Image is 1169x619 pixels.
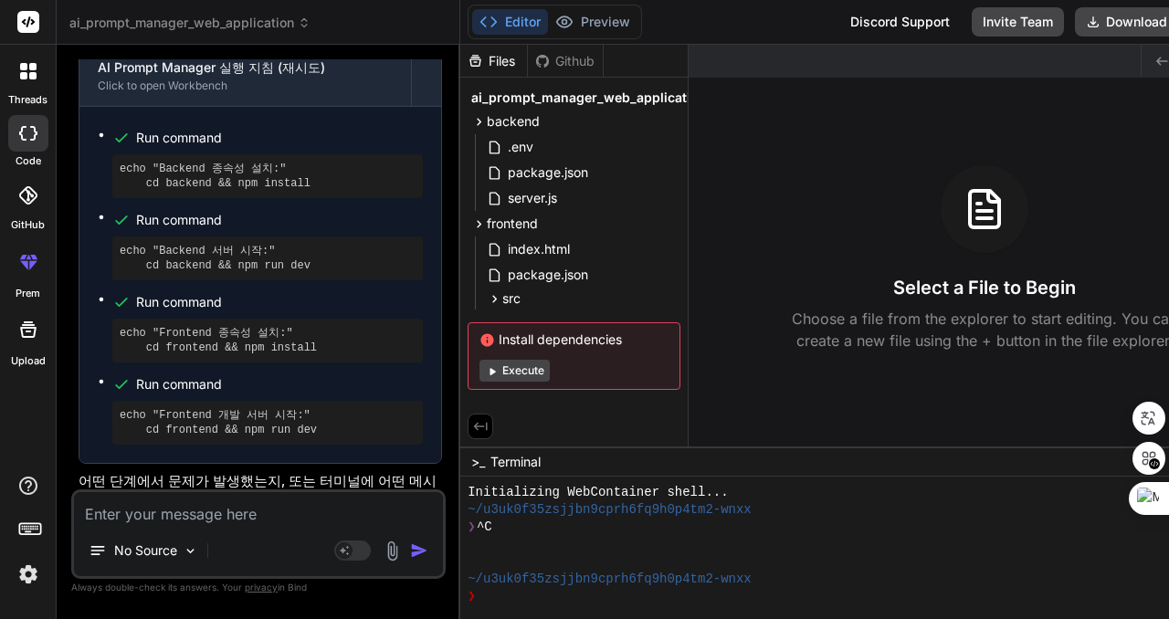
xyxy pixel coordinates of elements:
div: Discord Support [839,7,961,37]
h3: Select a File to Begin [893,275,1076,300]
span: package.json [506,264,590,286]
label: GitHub [11,217,45,233]
button: Execute [479,360,550,382]
span: ai_prompt_manager_web_application [69,14,311,32]
label: Upload [11,353,46,369]
span: Terminal [490,453,541,471]
span: server.js [506,187,559,209]
pre: echo "Frontend 종속성 설치:" cd frontend && npm install [120,326,416,355]
span: Run command [136,211,423,229]
img: settings [13,559,44,590]
span: Run command [136,375,423,393]
img: icon [410,541,428,560]
span: frontend [487,215,538,233]
span: .env [506,136,535,158]
div: Click to open Workbench [98,79,393,93]
label: code [16,153,41,169]
span: Run command [136,293,423,311]
button: Invite Team [972,7,1064,37]
label: threads [8,92,47,108]
span: Initializing WebContainer shell... [468,484,728,501]
span: ~/u3uk0f35zsjjbn9cprh6fq9h0p4tm2-wnxx [468,501,752,519]
span: package.json [506,162,590,184]
button: AI Prompt Manager 실행 지침 (재시도)Click to open Workbench [79,46,411,106]
p: No Source [114,541,177,560]
p: 어떤 단계에서 문제가 발생했는지, 또는 터미널에 어떤 메시지가 출력되는지 알려주시면 더 정확하게 도와드릴 수 있습니다. [79,471,442,533]
span: ai_prompt_manager_web_application [471,89,707,107]
div: Github [528,52,603,70]
label: prem [16,286,40,301]
pre: echo "Frontend 개발 서버 시작:" cd frontend && npm run dev [120,408,416,437]
span: ~/u3uk0f35zsjjbn9cprh6fq9h0p4tm2-wnxx [468,571,752,588]
pre: echo "Backend 종속성 설치:" cd backend && npm install [120,162,416,191]
span: index.html [506,238,572,260]
span: ^C [477,519,492,536]
span: >_ [471,453,485,471]
span: Run command [136,129,423,147]
span: privacy [245,582,278,593]
div: Files [460,52,527,70]
span: backend [487,112,540,131]
div: AI Prompt Manager 실행 지침 (재시도) [98,58,393,77]
span: ❯ [468,588,477,605]
button: Preview [548,9,637,35]
span: src [502,289,521,308]
span: ❯ [468,519,477,536]
img: Pick Models [183,543,198,559]
p: Always double-check its answers. Your in Bind [71,579,446,596]
pre: echo "Backend 서버 시작:" cd backend && npm run dev [120,244,416,273]
img: attachment [382,540,403,561]
span: Install dependencies [479,330,669,349]
button: Editor [472,9,548,35]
